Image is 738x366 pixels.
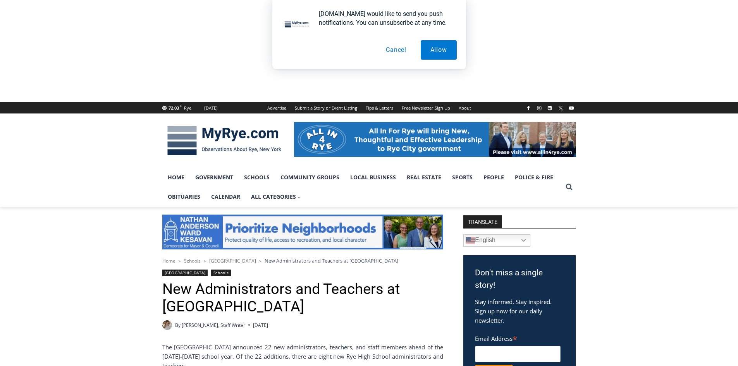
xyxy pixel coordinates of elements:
span: New Administrators and Teachers at [GEOGRAPHIC_DATA] [265,257,398,264]
a: Schools [184,258,201,264]
a: Real Estate [401,168,447,187]
button: View Search Form [562,180,576,194]
a: Instagram [535,103,544,113]
time: [DATE] [253,321,268,329]
a: X [556,103,565,113]
a: [PERSON_NAME], Staff Writer [182,322,245,328]
label: Email Address [475,331,561,345]
a: [GEOGRAPHIC_DATA] [209,258,256,264]
img: notification icon [282,9,313,40]
button: Allow [421,40,457,60]
nav: Secondary Navigation [263,102,475,113]
span: > [204,258,206,264]
a: Tips & Letters [361,102,397,113]
a: Linkedin [545,103,554,113]
img: MyRye.com [162,120,286,161]
img: All in for Rye [294,122,576,157]
span: F [180,104,182,108]
a: [GEOGRAPHIC_DATA] [162,270,208,276]
a: Local Business [345,168,401,187]
a: Police & Fire [509,168,559,187]
a: Author image [162,320,172,330]
h1: New Administrators and Teachers at [GEOGRAPHIC_DATA] [162,280,443,316]
nav: Primary Navigation [162,168,562,207]
div: Rye [184,105,191,112]
span: 72.03 [169,105,179,111]
a: Government [190,168,239,187]
a: All Categories [246,187,307,206]
a: Sports [447,168,478,187]
img: en [466,236,475,245]
a: People [478,168,509,187]
a: YouTube [567,103,576,113]
span: All Categories [251,192,301,201]
img: (PHOTO: MyRye.com Summer 2023 intern Beatrice Larzul.) [162,320,172,330]
a: Home [162,258,175,264]
a: Submit a Story or Event Listing [291,102,361,113]
h3: Don't miss a single story! [475,267,564,291]
span: > [259,258,261,264]
a: Obituaries [162,187,206,206]
a: Schools [239,168,275,187]
span: > [179,258,181,264]
a: Community Groups [275,168,345,187]
a: English [463,234,530,247]
div: [DOMAIN_NAME] would like to send you push notifications. You can unsubscribe at any time. [313,9,457,27]
strong: TRANSLATE [463,215,502,228]
a: Advertise [263,102,291,113]
a: Free Newsletter Sign Up [397,102,454,113]
span: By [175,321,181,329]
a: About [454,102,475,113]
p: Stay informed. Stay inspired. Sign up now for our daily newsletter. [475,297,564,325]
a: Home [162,168,190,187]
div: [DATE] [204,105,218,112]
button: Cancel [376,40,416,60]
a: Facebook [524,103,533,113]
a: Calendar [206,187,246,206]
nav: Breadcrumbs [162,257,443,265]
a: Schools [211,270,231,276]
